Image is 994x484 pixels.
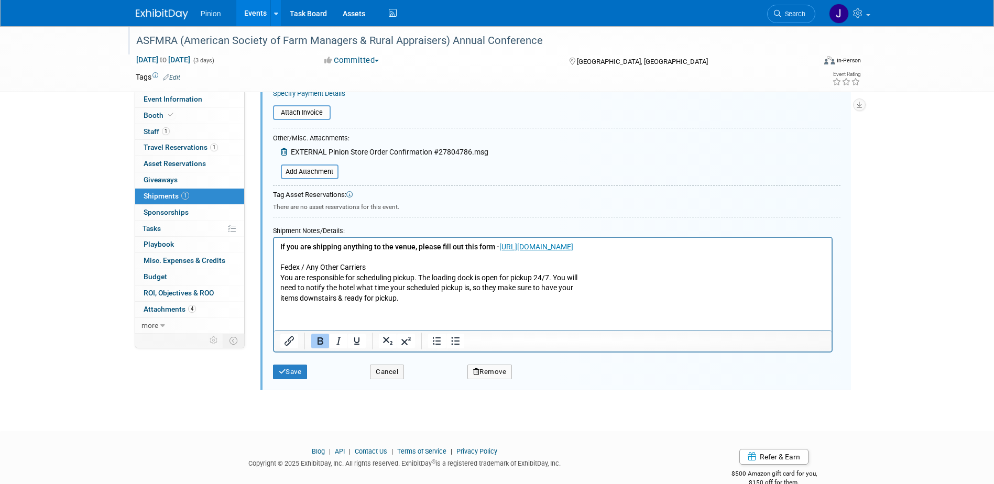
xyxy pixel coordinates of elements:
span: Travel Reservations [144,143,218,151]
span: | [448,447,455,455]
div: Event Format [753,54,861,70]
span: EXTERNAL Pinion Store Order Confirmation #27804786.msg [291,148,488,156]
a: Booth [135,108,244,124]
div: In-Person [836,57,861,64]
button: Bold [311,334,329,348]
div: Other/Misc. Attachments: [273,134,488,146]
iframe: Rich Text Area [274,238,832,330]
a: Edit [163,74,180,81]
button: Committed [321,55,383,66]
button: Subscript [379,334,397,348]
div: Tag Asset Reservations: [273,190,840,200]
button: Superscript [397,334,415,348]
td: Personalize Event Tab Strip [205,334,223,347]
a: Search [767,5,815,23]
span: Pinion [201,9,221,18]
span: Tasks [143,224,161,233]
span: 1 [181,192,189,200]
button: Cancel [370,365,404,379]
button: Italic [330,334,347,348]
a: Shipments1 [135,189,244,204]
div: Copyright © 2025 ExhibitDay, Inc. All rights reserved. ExhibitDay is a registered trademark of Ex... [136,456,674,468]
span: 4 [188,305,196,313]
span: 1 [210,144,218,151]
i: Booth reservation complete [168,112,173,118]
span: Event Information [144,95,202,103]
a: Refer & Earn [739,449,809,465]
a: Travel Reservations1 [135,140,244,156]
a: Terms of Service [397,447,446,455]
a: Tasks [135,221,244,237]
span: to [158,56,168,64]
a: Event Information [135,92,244,107]
span: 1 [162,127,170,135]
span: [GEOGRAPHIC_DATA], [GEOGRAPHIC_DATA] [577,58,708,65]
img: Jennifer Plumisto [829,4,849,24]
span: ROI, Objectives & ROO [144,289,214,297]
div: Event Rating [832,72,860,77]
span: Asset Reservations [144,159,206,168]
a: more [135,318,244,334]
a: Sponsorships [135,205,244,221]
span: | [326,447,333,455]
span: (3 days) [192,57,214,64]
a: Specify Payment Details [273,90,345,97]
span: Search [781,10,805,18]
span: Misc. Expenses & Credits [144,256,225,265]
span: | [389,447,396,455]
a: Budget [135,269,244,285]
td: Tags [136,72,180,82]
span: | [346,447,353,455]
button: Bullet list [446,334,464,348]
img: Format-Inperson.png [824,56,835,64]
sup: ® [432,459,435,465]
span: Staff [144,127,170,136]
a: Asset Reservations [135,156,244,172]
a: Attachments4 [135,302,244,317]
a: Privacy Policy [456,447,497,455]
span: Playbook [144,240,174,248]
span: Booth [144,111,176,119]
span: more [141,321,158,329]
span: Giveaways [144,175,178,184]
a: ROI, Objectives & ROO [135,285,244,301]
a: Giveaways [135,172,244,188]
a: Staff1 [135,124,244,140]
td: Toggle Event Tabs [223,334,244,347]
div: ASFMRA (American Society of Farm Managers & Rural Appraisers) Annual Conference [133,31,800,50]
button: Remove [467,365,512,379]
button: Insert/edit link [280,334,298,348]
span: Budget [144,272,167,281]
a: Misc. Expenses & Credits [135,253,244,269]
a: Contact Us [355,447,387,455]
span: Shipments [144,192,189,200]
button: Save [273,365,308,379]
a: Blog [312,447,325,455]
div: Shipment Notes/Details: [273,222,833,237]
img: ExhibitDay [136,9,188,19]
a: API [335,447,345,455]
span: [DATE] [DATE] [136,55,191,64]
span: Sponsorships [144,208,189,216]
div: There are no asset reservations for this event. [273,200,840,212]
a: Playbook [135,237,244,252]
button: Numbered list [428,334,446,348]
button: Underline [348,334,366,348]
span: Attachments [144,305,196,313]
